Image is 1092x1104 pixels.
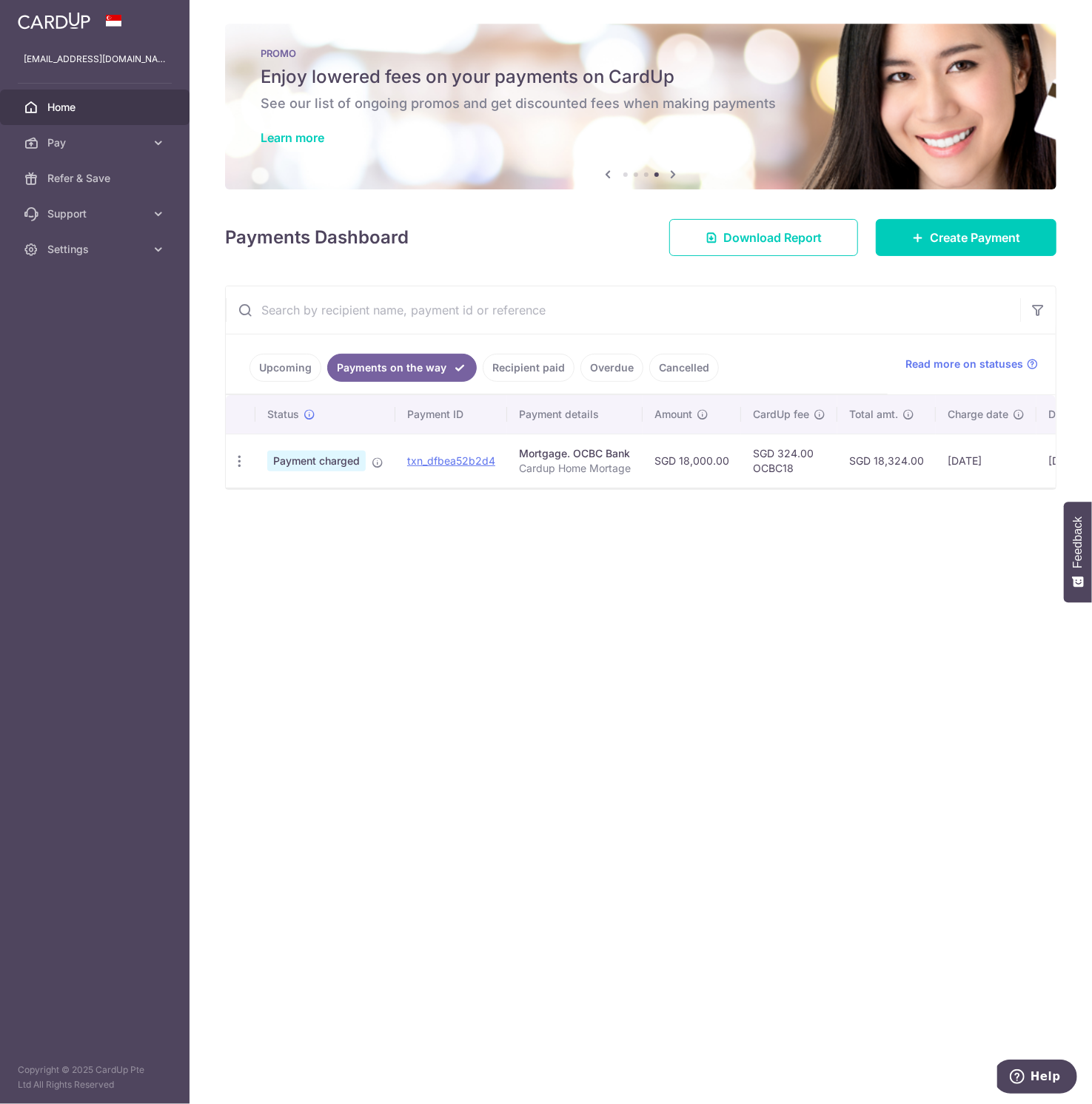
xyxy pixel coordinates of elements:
span: Feedback [1071,516,1085,568]
a: Payments on the way [327,354,477,382]
span: CardUp fee [753,407,809,422]
h6: See our list of ongoing promos and get discounted fees when making payments [261,95,1021,112]
h4: Payments Dashboard [225,224,409,251]
a: Overdue [580,354,643,382]
p: [EMAIL_ADDRESS][DOMAIN_NAME] [24,52,166,67]
a: Recipient paid [483,354,575,382]
img: Latest Promos banner [225,24,1056,189]
td: SGD 18,324.00 [837,434,936,488]
span: Download Report [723,229,822,246]
span: Total amt. [849,407,898,422]
span: Status [267,407,299,422]
td: [DATE] [936,434,1036,488]
a: Cancelled [649,354,719,382]
a: Upcoming [249,354,321,382]
td: SGD 18,000.00 [643,434,741,488]
span: Pay [47,135,145,150]
th: Payment details [507,395,643,434]
iframe: Opens a widget where you can find more information [997,1060,1077,1097]
span: Home [47,100,145,115]
span: Payment charged [267,451,366,471]
a: Read more on statuses [905,357,1038,371]
a: Learn more [261,130,324,145]
span: Charge date [948,407,1008,422]
span: Refer & Save [47,171,145,186]
a: Create Payment [876,219,1056,256]
span: Create Payment [930,229,1020,246]
span: Settings [47,242,145,257]
span: Amount [654,407,692,422]
img: CardUp [18,12,90,30]
h5: Enjoy lowered fees on your payments on CardUp [261,65,1021,89]
p: Cardup Home Mortage [519,461,631,476]
button: Feedback - Show survey [1064,502,1092,602]
th: Payment ID [395,395,507,434]
input: Search by recipient name, payment id or reference [226,286,1020,334]
div: Mortgage. OCBC Bank [519,446,631,461]
p: PROMO [261,47,1021,59]
span: Read more on statuses [905,357,1023,371]
span: Support [47,206,145,221]
a: txn_dfbea52b2d4 [407,454,495,467]
td: SGD 324.00 OCBC18 [741,434,837,488]
a: Download Report [669,219,858,256]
